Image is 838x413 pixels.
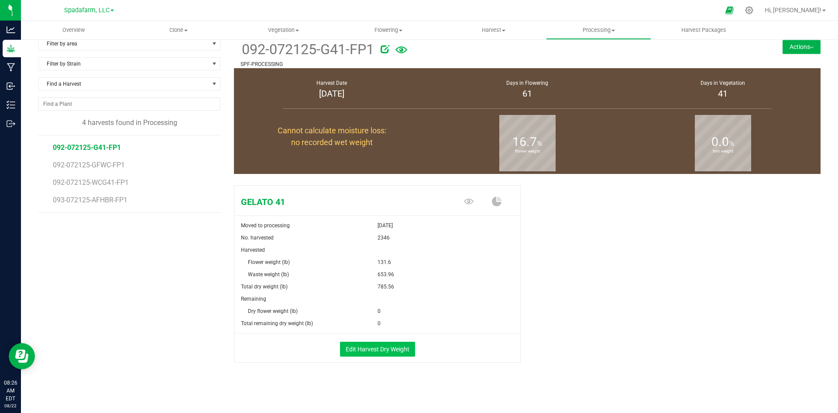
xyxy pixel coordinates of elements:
[7,101,15,109] inline-svg: Inventory
[7,119,15,128] inline-svg: Outbound
[440,79,614,87] div: Days in Flowering
[241,320,313,326] span: Total remaining dry weight (lb)
[127,26,231,34] span: Clone
[53,196,127,204] span: 093-072125-AFHBR-FP1
[651,21,756,39] a: Harvest Packages
[378,219,393,232] span: [DATE]
[7,44,15,53] inline-svg: Grow
[278,126,386,147] span: Cannot calculate moisture loss: no recorded wet weight
[39,98,220,110] input: NO DATA FOUND
[240,60,716,68] p: SPF-PROCESSING
[436,111,618,174] group-info-box: Flower weight %
[7,82,15,90] inline-svg: Inbound
[378,281,394,293] span: 785.56
[240,68,423,111] group-info-box: Harvest Date
[209,38,220,50] span: select
[248,259,290,265] span: Flower weight (lb)
[378,317,381,330] span: 0
[4,403,17,409] p: 08/22
[546,21,651,39] a: Processing
[783,40,821,54] button: Actions
[39,38,209,50] span: Filter by area
[378,256,391,268] span: 131.6
[21,21,126,39] a: Overview
[248,308,298,314] span: Dry flower weight (lb)
[9,343,35,369] iframe: Resource center
[234,195,425,208] span: GELATO 41
[241,284,288,290] span: Total dry weight (lb)
[436,68,618,111] group-info-box: Days in flowering
[441,21,546,39] a: Harvest
[440,87,614,100] div: 61
[378,305,381,317] span: 0
[632,68,814,111] group-info-box: Days in vegetation
[241,235,274,241] span: No. harvested
[632,111,814,174] group-info-box: Trim weight %
[240,111,423,174] group-info-box: Moisture loss %
[231,26,336,34] span: Vegetation
[245,87,419,100] div: [DATE]
[231,21,336,39] a: Vegetation
[695,112,751,191] b: trim weight
[670,26,738,34] span: Harvest Packages
[7,25,15,34] inline-svg: Analytics
[340,342,415,357] button: Edit Harvest Dry Weight
[248,271,289,278] span: Waste weight (lb)
[39,78,209,90] span: Find a Harvest
[546,26,651,34] span: Processing
[38,118,220,128] div: 4 harvests found in Processing
[4,379,17,403] p: 08:26 AM EDT
[499,112,556,191] b: flower weight
[245,79,419,87] div: Harvest Date
[39,58,209,70] span: Filter by Strain
[241,247,265,253] span: Harvested
[241,222,290,229] span: Moved to processing
[378,232,390,244] span: 2346
[53,143,121,152] span: 092-072125-G41-FP1
[636,79,810,87] div: Days in Vegetation
[336,21,441,39] a: Flowering
[744,6,755,14] div: Manage settings
[337,26,441,34] span: Flowering
[442,26,546,34] span: Harvest
[51,26,96,34] span: Overview
[64,7,110,14] span: Spadafarm, LLC
[240,39,374,60] span: 092-072125-G41-FP1
[53,178,129,187] span: 092-072125-WCG41-FP1
[720,2,739,19] span: Open Ecommerce Menu
[765,7,821,14] span: Hi, [PERSON_NAME]!
[378,268,394,281] span: 653.96
[53,161,125,169] span: 092-072125-GFWC-FP1
[126,21,231,39] a: Clone
[636,87,810,100] div: 41
[7,63,15,72] inline-svg: Manufacturing
[241,296,266,302] span: Remaining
